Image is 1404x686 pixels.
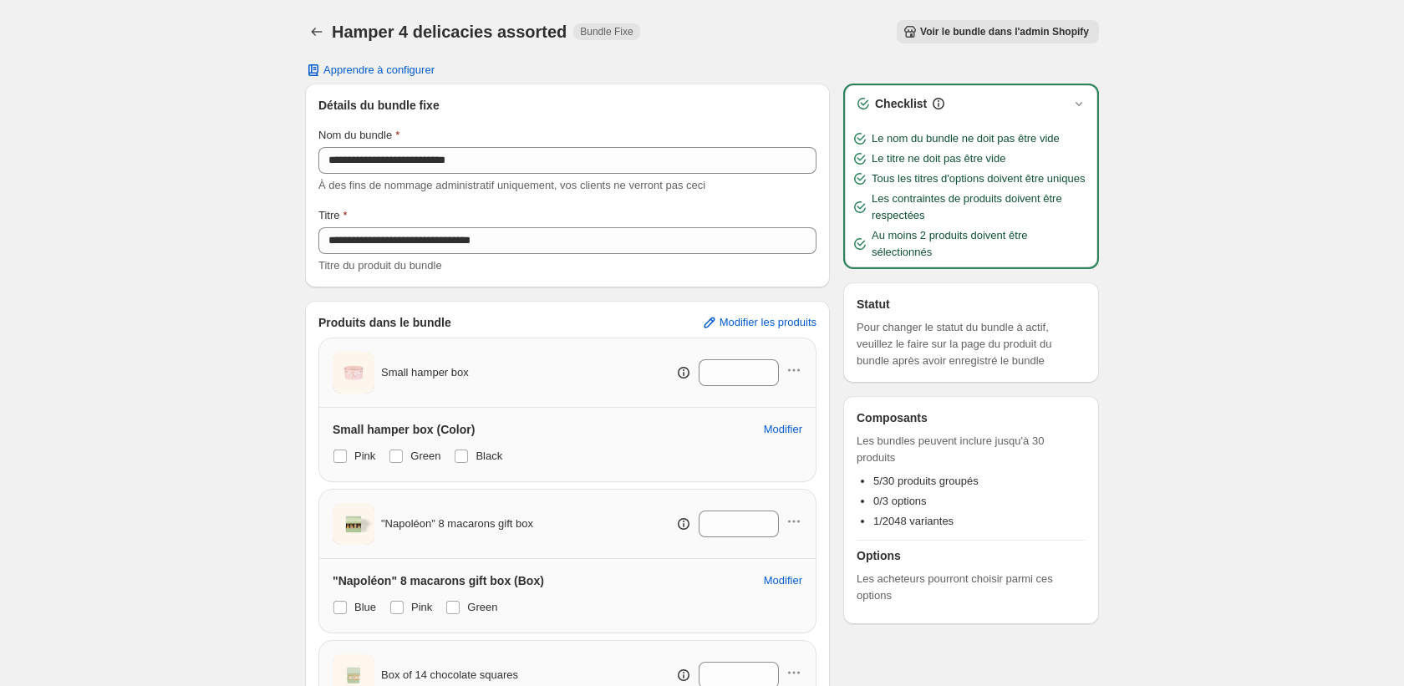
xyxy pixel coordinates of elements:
[580,25,633,38] span: Bundle Fixe
[857,409,928,426] h3: Composants
[354,601,376,613] span: Blue
[754,567,812,594] button: Modifier
[857,571,1086,604] span: Les acheteurs pourront choisir parmi ces options
[857,433,1086,466] span: Les bundles peuvent inclure jusqu'à 30 produits
[305,20,328,43] button: Back
[720,316,816,329] span: Modifier les produits
[875,95,927,112] h3: Checklist
[318,127,399,144] label: Nom du bundle
[873,475,979,487] span: 5/30 produits groupés
[318,259,442,272] span: Titre du produit du bundle
[333,348,374,398] img: Small hamper box
[872,150,1005,167] span: Le titre ne doit pas être vide
[872,170,1085,187] span: Tous les titres d'options doivent être uniques
[354,450,375,462] span: Pink
[318,207,348,224] label: Titre
[410,450,440,462] span: Green
[467,601,497,613] span: Green
[318,179,705,191] span: À des fins de nommage administratif uniquement, vos clients ne verront pas ceci
[381,364,469,381] span: Small hamper box
[857,547,1086,564] h3: Options
[381,667,518,683] span: Box of 14 chocolate squares
[897,20,1099,43] button: Voir le bundle dans l'admin Shopify
[872,191,1091,224] span: Les contraintes de produits doivent être respectées
[857,296,1086,313] h3: Statut
[318,314,451,331] h3: Produits dans le bundle
[764,574,802,587] span: Modifier
[323,64,435,77] span: Apprendre à configurer
[333,572,544,589] h3: "Napoléon" 8 macarons gift box (Box)
[873,495,927,507] span: 0/3 options
[381,516,533,532] span: "Napoléon" 8 macarons gift box
[872,130,1060,147] span: Le nom du bundle ne doit pas être vide
[857,319,1086,369] span: Pour changer le statut du bundle à actif, veuillez le faire sur la page du produit du bundle aprè...
[764,423,802,436] span: Modifier
[411,601,432,613] span: Pink
[873,515,954,527] span: 1/2048 variantes
[872,227,1091,261] span: Au moins 2 produits doivent être sélectionnés
[691,309,827,336] button: Modifier les produits
[295,58,445,82] button: Apprendre à configurer
[920,25,1089,38] span: Voir le bundle dans l'admin Shopify
[476,450,502,462] span: Black
[754,416,812,443] button: Modifier
[332,22,567,42] h1: Hamper 4 delicacies assorted
[333,499,374,549] img: "Napoléon" 8 macarons gift box
[318,97,816,114] h3: Détails du bundle fixe
[333,421,475,438] h3: Small hamper box (Color)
